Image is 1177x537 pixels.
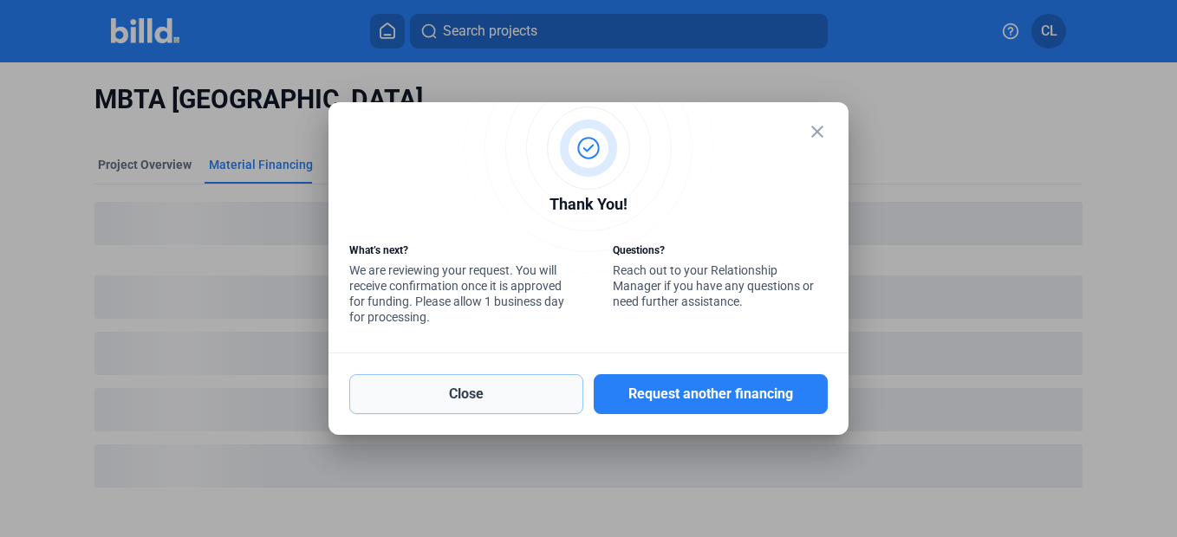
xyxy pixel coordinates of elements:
[807,121,828,142] mat-icon: close
[613,243,828,314] div: Reach out to your Relationship Manager if you have any questions or need further assistance.
[349,374,583,414] button: Close
[349,243,564,262] div: What’s next?
[349,192,828,221] div: Thank You!
[594,374,828,414] button: Request another financing
[349,243,564,329] div: We are reviewing your request. You will receive confirmation once it is approved for funding. Ple...
[613,243,828,262] div: Questions?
